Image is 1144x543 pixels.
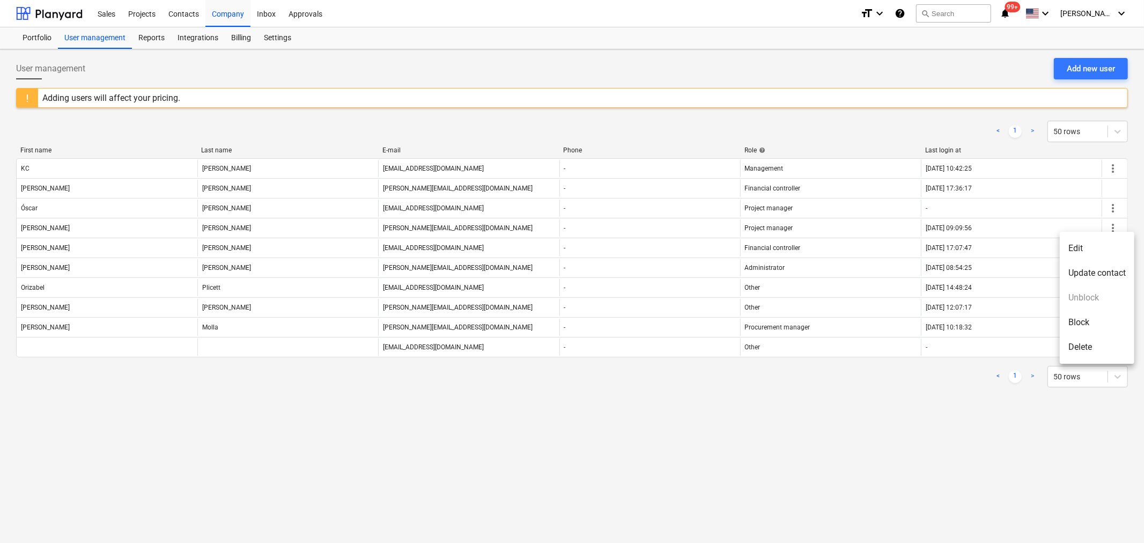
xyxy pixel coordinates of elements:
[1060,335,1134,359] li: Delete
[1060,310,1134,335] li: Block
[1060,236,1134,261] li: Edit
[1090,491,1144,543] iframe: Chat Widget
[1060,261,1134,285] li: Update contact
